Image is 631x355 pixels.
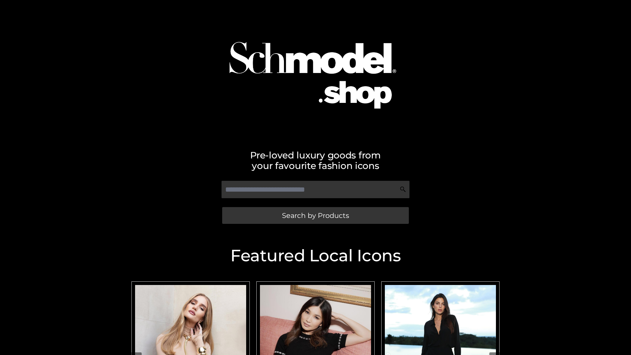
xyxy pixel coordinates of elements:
h2: Pre-loved luxury goods from your favourite fashion icons [128,150,503,171]
span: Search by Products [282,212,349,219]
h2: Featured Local Icons​ [128,248,503,264]
img: Search Icon [400,186,406,193]
a: Search by Products [222,207,409,224]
